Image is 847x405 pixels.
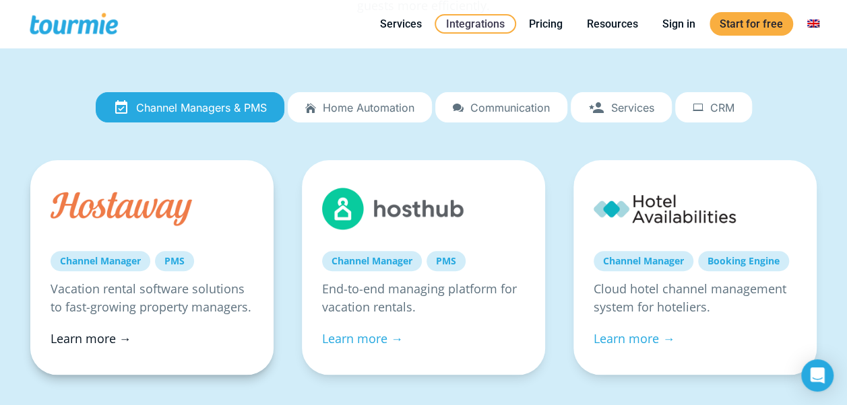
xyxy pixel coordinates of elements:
[322,251,422,271] a: Channel Manager
[801,359,834,392] div: Open Intercom Messenger
[710,102,734,114] span: CRM
[675,92,752,123] a: CRM
[51,251,150,271] a: Channel Manager
[96,92,284,123] a: Channel Managers & PMS
[322,280,525,316] p: End-to-end managing platform for vacation rentals.
[322,330,403,346] a: Learn more →
[51,330,131,346] a: Learn more →
[594,330,675,346] a: Learn more →
[51,280,253,316] p: Vacation rental software solutions to fast-growing property managers.
[594,251,693,271] a: Channel Manager
[427,251,466,271] a: PMS
[470,102,550,114] span: Communication
[594,280,796,316] p: Cloud hotel channel management system for hoteliers.
[577,15,648,32] a: Resources
[155,251,194,271] a: PMS
[519,15,573,32] a: Pricing
[435,92,567,123] a: Communication
[370,15,432,32] a: Services
[652,15,705,32] a: Sign in
[571,92,672,123] a: Services
[136,102,267,114] span: Channel Managers & PMS
[288,92,432,123] a: Home automation
[710,12,793,36] a: Start for free
[611,102,654,114] span: Services
[698,251,789,271] a: Booking Engine
[435,14,516,34] a: Integrations
[323,102,414,114] span: Home automation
